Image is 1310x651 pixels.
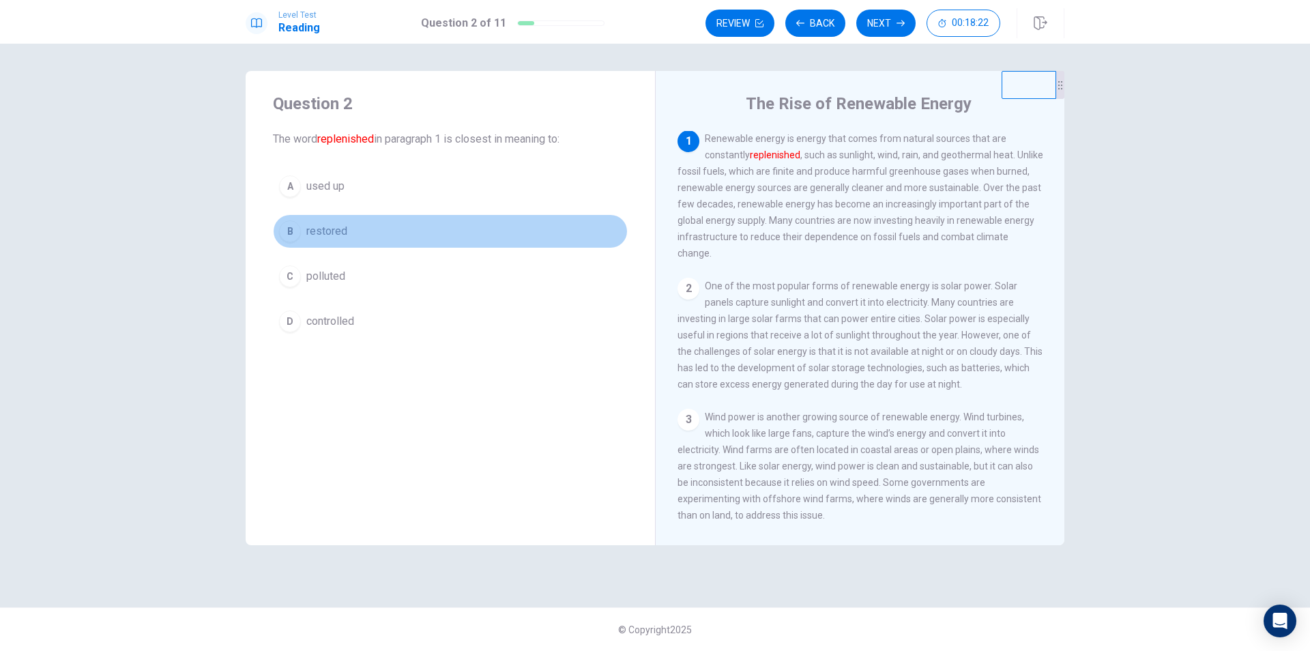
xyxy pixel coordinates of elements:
[306,268,345,285] span: polluted
[678,130,699,152] div: 1
[273,259,628,293] button: Cpolluted
[785,10,845,37] button: Back
[678,409,699,431] div: 3
[746,93,972,115] h4: The Rise of Renewable Energy
[306,178,345,194] span: used up
[856,10,916,37] button: Next
[279,175,301,197] div: A
[927,10,1000,37] button: 00:18:22
[1264,605,1296,637] div: Open Intercom Messenger
[273,169,628,203] button: Aused up
[273,93,628,115] h4: Question 2
[678,278,699,300] div: 2
[306,223,347,240] span: restored
[678,280,1043,390] span: One of the most popular forms of renewable energy is solar power. Solar panels capture sunlight a...
[279,265,301,287] div: C
[421,15,506,31] h1: Question 2 of 11
[279,220,301,242] div: B
[278,10,320,20] span: Level Test
[306,313,354,330] span: controlled
[278,20,320,36] h1: Reading
[273,214,628,248] button: Brestored
[618,624,692,635] span: © Copyright 2025
[678,133,1043,259] span: Renewable energy is energy that comes from natural sources that are constantly , such as sunlight...
[317,132,374,145] font: replenished
[678,411,1041,521] span: Wind power is another growing source of renewable energy. Wind turbines, which look like large fa...
[273,131,628,147] span: The word in paragraph 1 is closest in meaning to:
[705,10,774,37] button: Review
[952,18,989,29] span: 00:18:22
[273,304,628,338] button: Dcontrolled
[750,149,800,160] font: replenished
[279,310,301,332] div: D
